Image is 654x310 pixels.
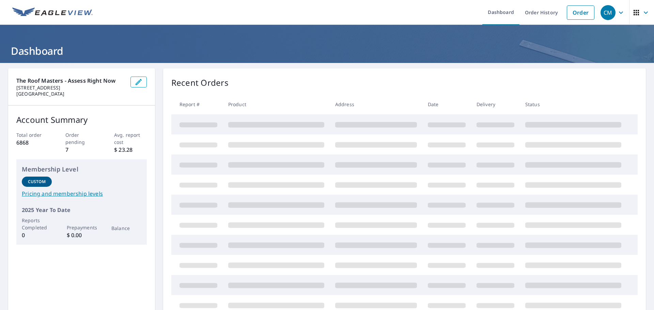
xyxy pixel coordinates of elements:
th: Address [330,94,422,114]
h1: Dashboard [8,44,646,58]
p: 7 [65,146,98,154]
p: Custom [28,179,46,185]
p: The Roof Masters - Assess Right Now [16,77,125,85]
p: Prepayments [67,224,97,231]
th: Product [223,94,330,114]
p: Account Summary [16,114,147,126]
p: [GEOGRAPHIC_DATA] [16,91,125,97]
th: Report # [171,94,223,114]
img: EV Logo [12,7,93,18]
a: Order [567,5,594,20]
p: [STREET_ADDRESS] [16,85,125,91]
p: Reports Completed [22,217,52,231]
th: Date [422,94,471,114]
p: 2025 Year To Date [22,206,141,214]
p: Membership Level [22,165,141,174]
p: 6868 [16,138,49,147]
p: Recent Orders [171,77,229,89]
div: CM [601,5,616,20]
p: $ 23.28 [114,146,147,154]
a: Pricing and membership levels [22,190,141,198]
p: Balance [111,225,141,232]
p: 0 [22,231,52,239]
p: Avg. report cost [114,131,147,146]
p: Total order [16,131,49,138]
th: Delivery [471,94,520,114]
th: Status [520,94,627,114]
p: $ 0.00 [67,231,97,239]
p: Order pending [65,131,98,146]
